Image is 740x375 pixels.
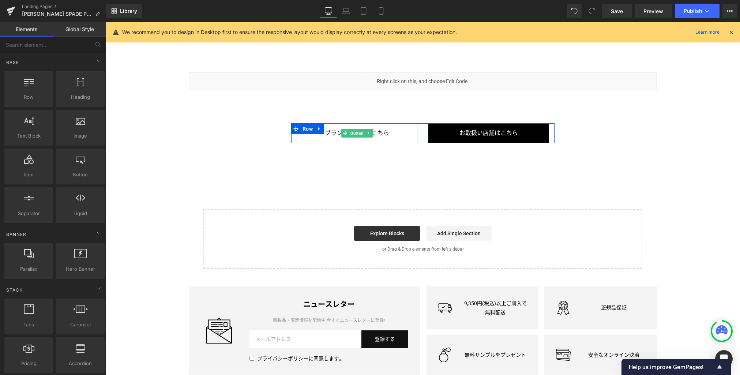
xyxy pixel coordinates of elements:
img: Icon_Shipping.svg [332,279,346,293]
a: Mobile [372,4,390,18]
button: Publish [675,4,720,18]
p: 新製品・限定情報を配信中!今すぐニュースレターに登録! [144,295,303,303]
img: Icon_Perfume.svg [332,326,346,340]
p: 9,350円(税込)以上ご購入で無料配送 [358,277,421,295]
img: Icon_Quality.svg [450,279,465,293]
button: Show survey - Help us improve GemPages! [629,363,724,371]
span: する [279,313,289,322]
a: Expand / Collapse [209,101,218,112]
span: Button [58,171,102,179]
button: Redo [585,4,599,18]
span: [PERSON_NAME] SPADE POP｜[PERSON_NAME] ニューヨーク｜香水・フレグランス [22,11,92,17]
img: Icon_Newsletter.svg [101,296,126,322]
span: Help us improve GemPages! [629,364,715,371]
a: Tablet [355,4,372,18]
a: Laptop [337,4,355,18]
p: 安全なオンライン決済 [477,329,540,338]
a: Learn more [692,28,722,37]
a: Desktop [320,4,337,18]
p: 正規品保証 [477,281,540,290]
a: Explore Blocks [248,204,314,219]
span: Base [5,59,20,66]
span: Publish [684,8,702,14]
span: Row [7,93,51,101]
span: Parallax [7,265,51,273]
span: Save [611,7,623,15]
span: Banner [5,231,27,238]
span: Tabs [7,321,51,329]
a: プライバシーポリシー [151,334,203,340]
span: Library [120,8,137,14]
span: Stack [5,286,23,293]
span: Row [195,101,209,112]
button: 登録する [256,308,303,326]
button: Undo [567,4,582,18]
p: 無料サンプルをプレゼント [358,329,421,338]
span: Image [58,132,102,140]
span: Icon [7,171,51,179]
span: Separator [7,210,51,217]
span: お取扱い店舗はこちら [354,108,412,115]
label: に同意します。 [151,332,238,341]
button: More [722,4,737,18]
p: We recommend you to design in Desktop first to ensure the responsive layout would display correct... [122,28,457,36]
span: Pricing [7,360,51,367]
h4: ニュースレター [144,276,303,289]
a: Preview [635,4,672,18]
span: Text Block [7,132,51,140]
span: Heading [58,93,102,101]
span: Carousel [58,321,102,329]
span: Preview [643,7,663,15]
span: Accordion [58,360,102,367]
p: or Drag & Drop elements from left sidebar [109,225,525,230]
span: Hero Banner [58,265,102,273]
input: メールアドレス [144,308,256,326]
a: New Library [106,4,142,18]
img: Icon_CreditCard.svg [450,326,465,340]
a: Landing Pages [22,4,106,10]
a: Add Single Section [320,204,386,219]
div: Open Intercom Messenger [715,350,733,368]
span: Button [243,107,259,116]
span: Liquid [58,210,102,217]
span: ブランドページはこちら [219,108,283,115]
a: お取扱い店舗はこちら [323,101,443,121]
a: Global Style [53,22,106,37]
a: Expand / Collapse [259,107,267,116]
